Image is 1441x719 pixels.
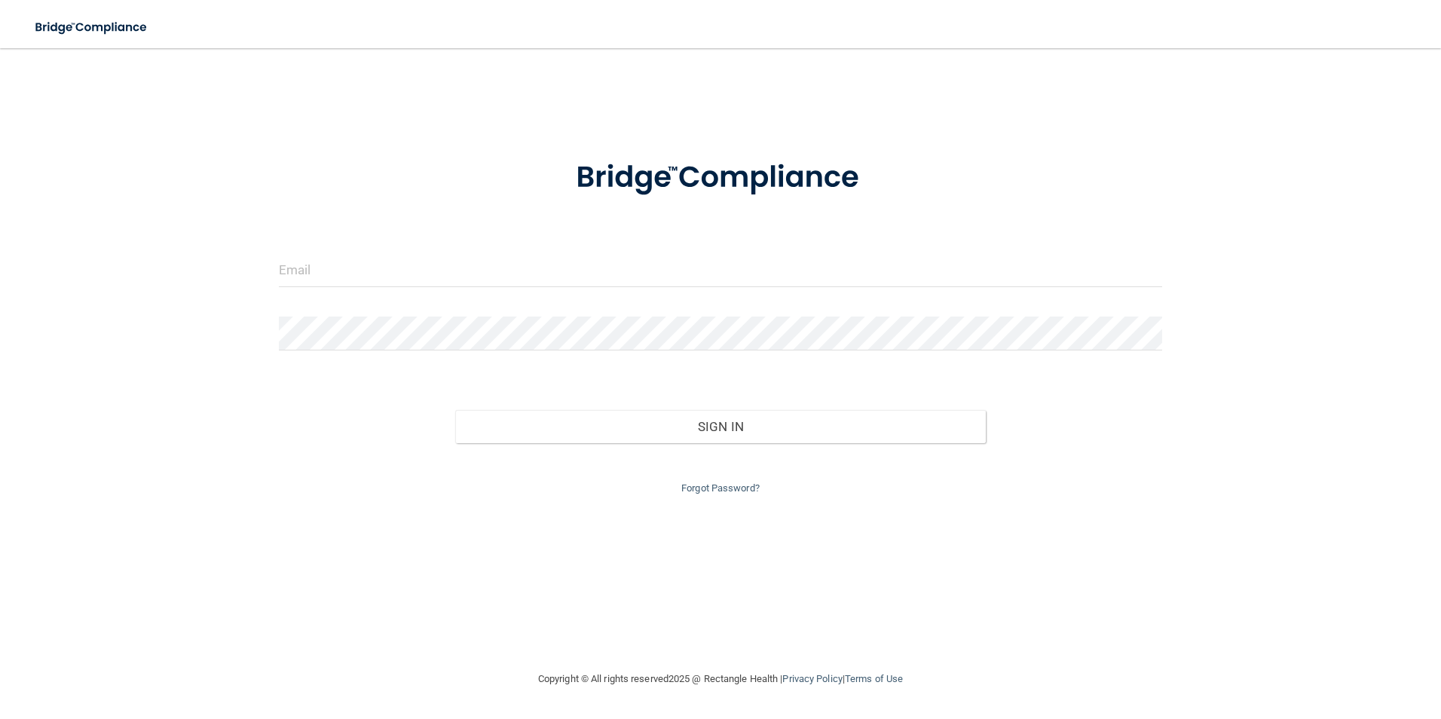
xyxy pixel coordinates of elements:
[23,12,161,43] img: bridge_compliance_login_screen.278c3ca4.svg
[445,655,996,703] div: Copyright © All rights reserved 2025 @ Rectangle Health | |
[545,139,896,217] img: bridge_compliance_login_screen.278c3ca4.svg
[845,673,903,684] a: Terms of Use
[681,482,760,494] a: Forgot Password?
[782,673,842,684] a: Privacy Policy
[455,410,986,443] button: Sign In
[279,253,1163,287] input: Email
